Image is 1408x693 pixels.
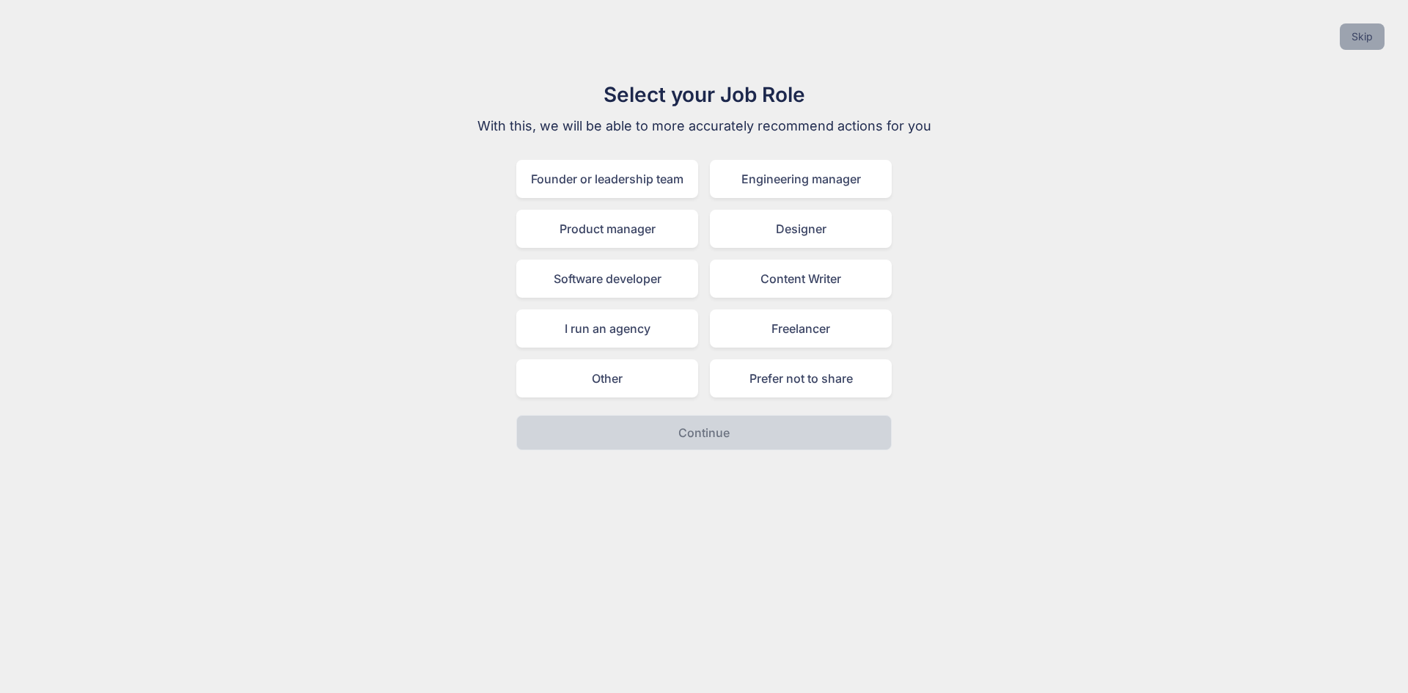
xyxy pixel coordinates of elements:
button: Continue [516,415,892,450]
p: Continue [678,424,730,441]
h1: Select your Job Role [458,79,950,110]
p: With this, we will be able to more accurately recommend actions for you [458,116,950,136]
div: Engineering manager [710,160,892,198]
div: Other [516,359,698,397]
div: I run an agency [516,309,698,348]
button: Skip [1340,23,1385,50]
div: Product manager [516,210,698,248]
div: Prefer not to share [710,359,892,397]
div: Designer [710,210,892,248]
div: Software developer [516,260,698,298]
div: Founder or leadership team [516,160,698,198]
div: Content Writer [710,260,892,298]
div: Freelancer [710,309,892,348]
